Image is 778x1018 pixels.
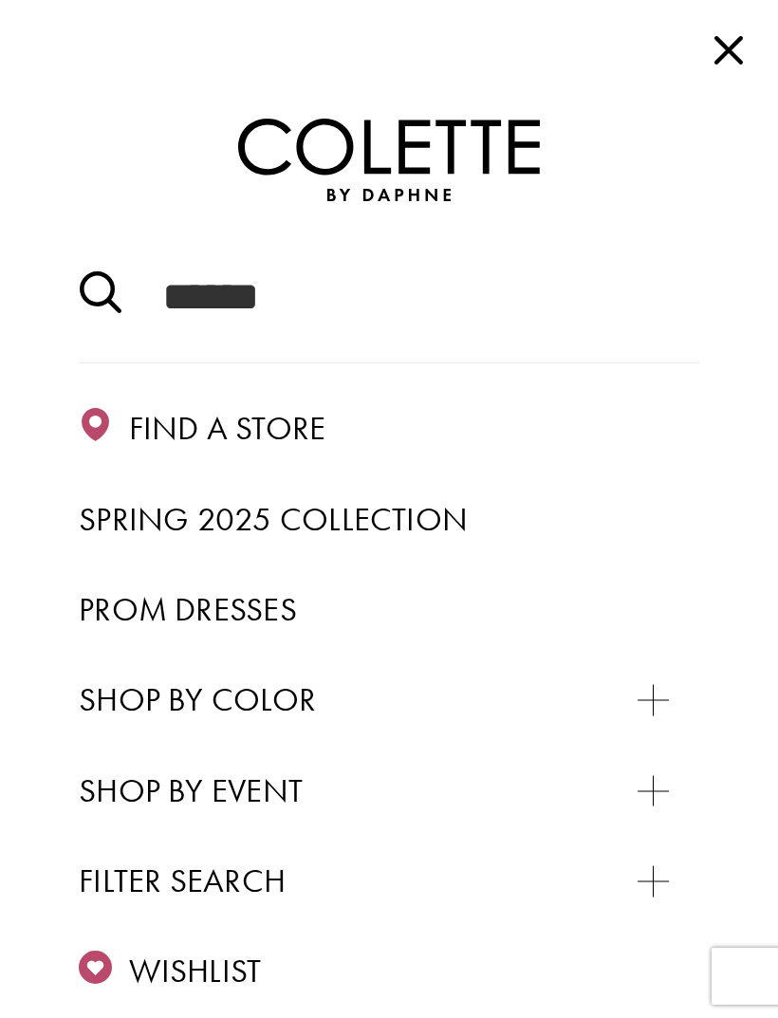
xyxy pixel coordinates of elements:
[79,945,699,998] a: Wishlist
[79,264,121,330] button: Submit Search
[79,493,699,546] a: Spring 2025 Collection
[707,28,750,71] span: Close Main Navbar
[79,232,699,362] div: Search form
[79,588,297,630] span: Prom Dresses
[79,232,699,362] input: Search
[238,119,539,201] img: Colette by Daphne
[129,407,326,449] span: Find a store
[129,950,262,991] span: Wishlist
[79,583,699,637] a: Prom Dresses
[79,402,699,455] a: Find a store
[238,119,539,201] a: Colette by Daphne Homepage
[79,498,468,540] span: Spring 2025 Collection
